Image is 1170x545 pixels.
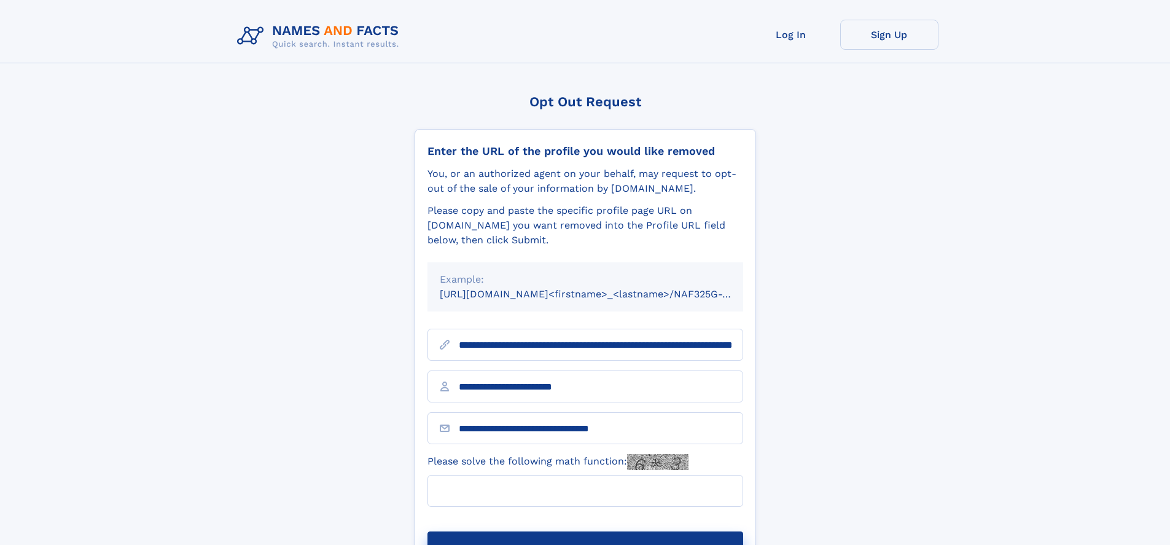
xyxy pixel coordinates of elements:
a: Sign Up [840,20,938,50]
div: You, or an authorized agent on your behalf, may request to opt-out of the sale of your informatio... [427,167,743,196]
div: Example: [440,272,731,287]
label: Please solve the following math function: [427,454,688,470]
img: Logo Names and Facts [232,20,409,53]
div: Enter the URL of the profile you would like removed [427,144,743,158]
small: [URL][DOMAIN_NAME]<firstname>_<lastname>/NAF325G-xxxxxxxx [440,288,766,300]
a: Log In [742,20,840,50]
div: Opt Out Request [415,94,756,109]
div: Please copy and paste the specific profile page URL on [DOMAIN_NAME] you want removed into the Pr... [427,203,743,248]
